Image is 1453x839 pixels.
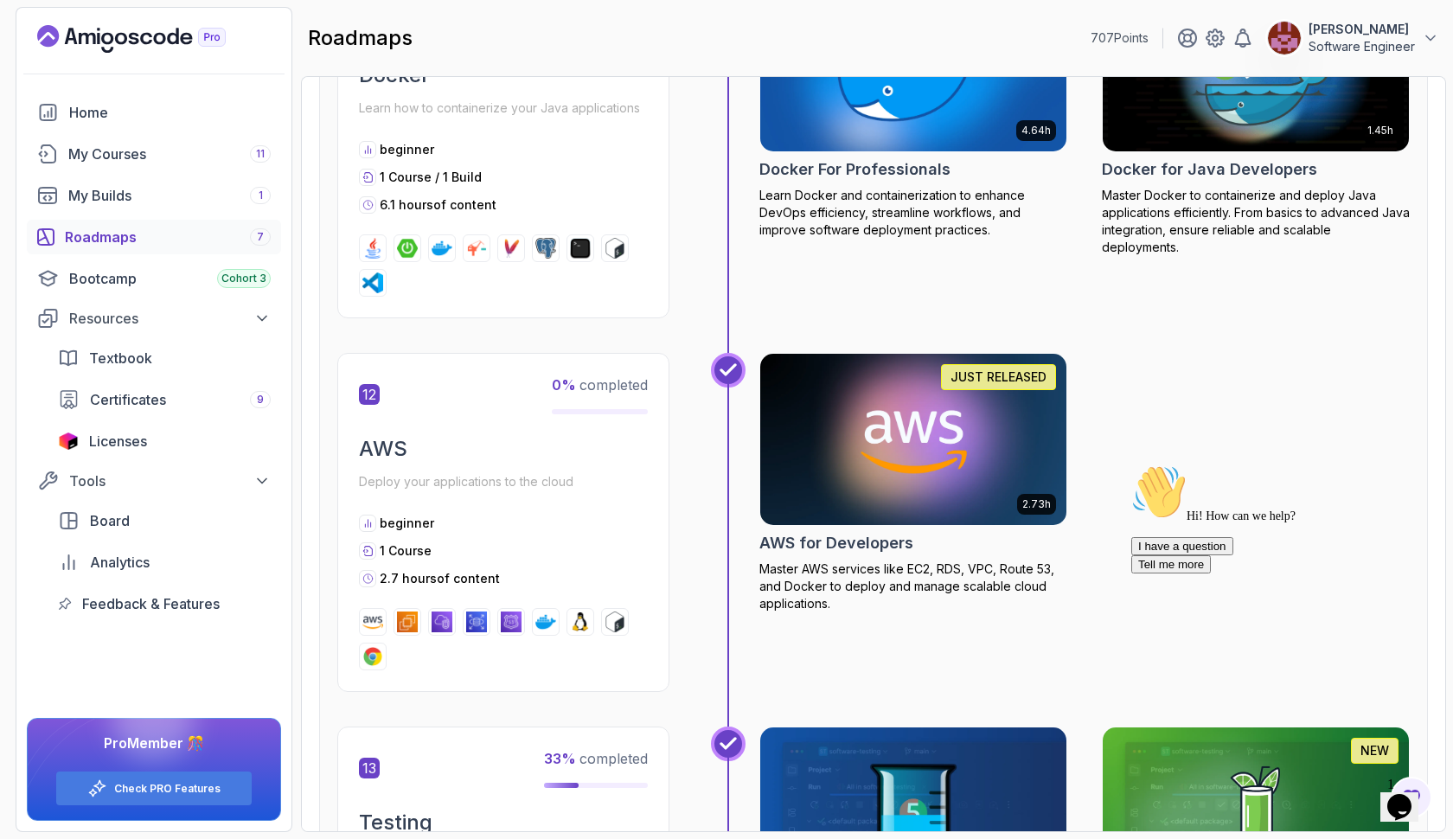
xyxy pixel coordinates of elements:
[359,470,648,494] p: Deploy your applications to the cloud
[380,543,432,558] span: 1 Course
[82,593,220,614] span: Feedback & Features
[69,471,271,491] div: Tools
[570,238,591,259] img: terminal logo
[552,376,576,394] span: 0 %
[1102,157,1317,182] h2: Docker for Java Developers
[114,782,221,796] a: Check PRO Features
[605,238,625,259] img: bash logo
[1021,124,1051,138] p: 4.64h
[27,303,281,334] button: Resources
[27,465,281,496] button: Tools
[544,750,576,767] span: 33 %
[257,393,264,407] span: 9
[501,238,522,259] img: maven logo
[48,545,281,580] a: analytics
[7,52,171,65] span: Hi! How can we help?
[1367,124,1393,138] p: 1.45h
[570,612,591,632] img: linux logo
[951,368,1047,386] p: JUST RELEASED
[27,178,281,213] a: builds
[1091,29,1149,47] p: 707 Points
[90,389,166,410] span: Certificates
[380,196,496,214] p: 6.1 hours of content
[58,432,79,450] img: jetbrains icon
[48,341,281,375] a: textbook
[7,7,318,116] div: 👋Hi! How can we help?I have a questionTell me more
[359,758,380,778] span: 13
[760,354,1066,525] img: AWS for Developers card
[1022,497,1051,511] p: 2.73h
[362,646,383,667] img: chrome logo
[7,80,109,98] button: I have a question
[48,424,281,458] a: licenses
[55,771,253,806] button: Check PRO Features
[605,612,625,632] img: bash logo
[256,147,265,161] span: 11
[48,586,281,621] a: feedback
[48,503,281,538] a: board
[544,750,648,767] span: completed
[359,96,648,120] p: Learn how to containerize your Java applications
[397,238,418,259] img: spring-boot logo
[1267,21,1439,55] button: user profile image[PERSON_NAME]Software Engineer
[380,170,432,184] span: 1 Course
[69,308,271,329] div: Resources
[1309,21,1415,38] p: [PERSON_NAME]
[759,157,951,182] h2: Docker For Professionals
[380,141,434,158] p: beginner
[89,348,152,368] span: Textbook
[90,552,150,573] span: Analytics
[380,515,434,532] p: beginner
[69,268,271,289] div: Bootcamp
[68,185,271,206] div: My Builds
[535,612,556,632] img: docker logo
[68,144,271,164] div: My Courses
[259,189,263,202] span: 1
[7,7,62,62] img: :wave:
[466,238,487,259] img: jib logo
[27,137,281,171] a: courses
[552,376,648,394] span: completed
[362,272,383,293] img: vscode logo
[1380,770,1436,822] iframe: chat widget
[1309,38,1415,55] p: Software Engineer
[221,272,266,285] span: Cohort 3
[27,95,281,130] a: home
[89,431,147,452] span: Licenses
[359,809,648,836] h2: Testing
[759,560,1067,612] p: Master AWS services like EC2, RDS, VPC, Route 53, and Docker to deploy and manage scalable cloud ...
[359,435,648,463] h2: AWS
[90,510,130,531] span: Board
[362,238,383,259] img: java logo
[48,382,281,417] a: certificates
[535,238,556,259] img: postgres logo
[359,384,380,405] span: 12
[308,24,413,52] h2: roadmaps
[501,612,522,632] img: route53 logo
[362,612,383,632] img: aws logo
[432,612,452,632] img: vpc logo
[65,227,271,247] div: Roadmaps
[432,238,452,259] img: docker logo
[759,353,1067,612] a: AWS for Developers card2.73hJUST RELEASEDAWS for DevelopersMaster AWS services like EC2, RDS, VPC...
[37,25,266,53] a: Landing page
[1124,458,1436,761] iframe: chat widget
[435,170,482,184] span: / 1 Build
[69,102,271,123] div: Home
[27,220,281,254] a: roadmaps
[257,230,264,244] span: 7
[27,261,281,296] a: bootcamp
[759,531,913,555] h2: AWS for Developers
[397,612,418,632] img: ec2 logo
[1102,187,1410,256] p: Master Docker to containerize and deploy Java applications efficiently. From basics to advanced J...
[380,570,500,587] p: 2.7 hours of content
[759,187,1067,239] p: Learn Docker and containerization to enhance DevOps efficiency, streamline workflows, and improve...
[1268,22,1301,54] img: user profile image
[7,98,86,116] button: Tell me more
[466,612,487,632] img: rds logo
